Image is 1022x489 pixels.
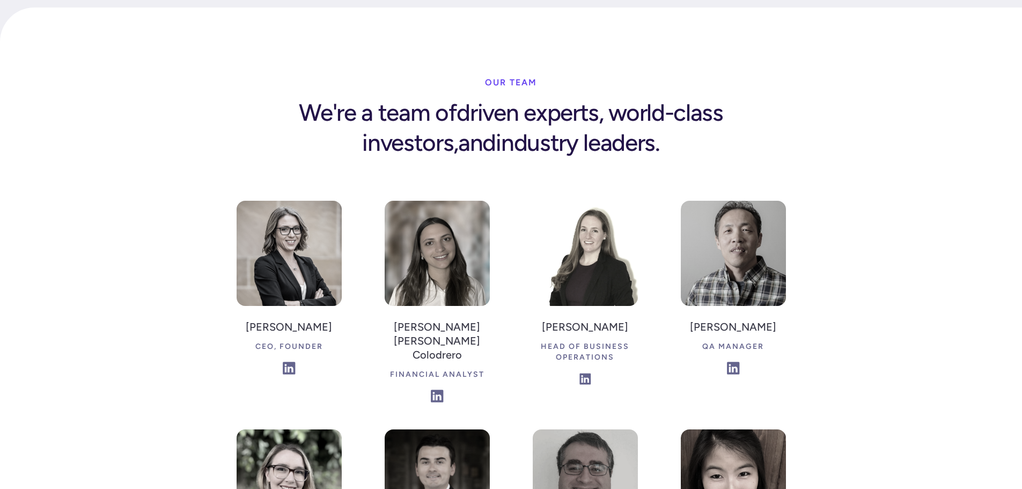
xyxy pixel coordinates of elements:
span: driven experts, world-class investors, [362,98,723,157]
h2: We're a team of and . [237,93,786,158]
a: [PERSON_NAME] [PERSON_NAME] ColodreroFinancial Analyst [385,201,490,408]
h4: [PERSON_NAME] [PERSON_NAME] Colodrero [385,317,490,365]
a: [PERSON_NAME]Head of Business Operations [533,201,638,391]
div: Head of Business Operations [533,337,638,367]
div: QA Manager [690,337,776,356]
h4: [PERSON_NAME] [246,317,332,337]
h4: [PERSON_NAME] [690,317,776,337]
a: [PERSON_NAME]CEO, Founder [237,201,342,380]
div: our team [485,72,537,93]
div: CEO, Founder [246,337,332,356]
a: [PERSON_NAME]QA Manager [681,201,786,380]
span: industry leaders [496,128,655,157]
h4: [PERSON_NAME] [533,317,638,337]
div: Financial Analyst [385,365,490,384]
